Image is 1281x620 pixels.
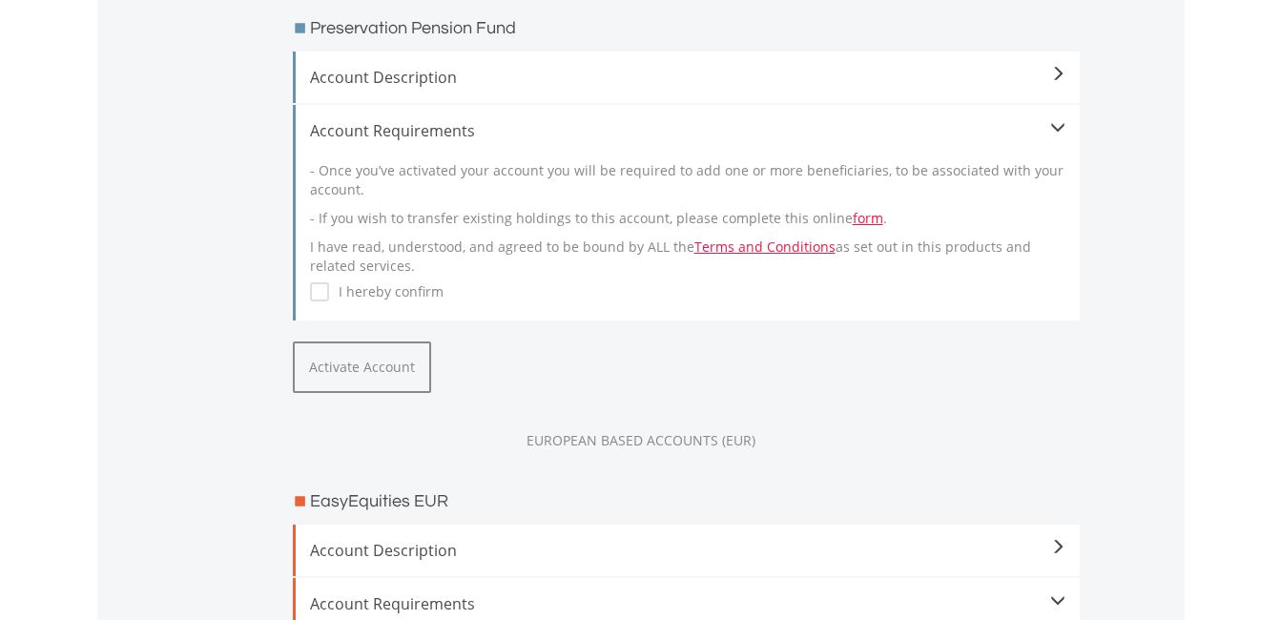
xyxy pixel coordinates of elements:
[329,282,444,301] label: I hereby confirm
[310,66,1065,89] span: Account Description
[310,592,1065,615] div: Account Requirements
[310,15,516,42] h3: Preservation Pension Fund
[310,488,448,515] h3: EasyEquities EUR
[97,431,1185,450] div: EUROPEAN BASED ACCOUNTS (EUR)
[853,209,883,227] a: form
[310,161,1065,199] p: - Once you’ve activated your account you will be required to add one or more beneficiaries, to be...
[694,238,836,256] a: Terms and Conditions
[310,209,1065,228] p: - If you wish to transfer existing holdings to this account, please complete this online .
[310,119,1065,142] div: Account Requirements
[293,341,431,393] button: Activate Account
[310,539,1065,562] span: Account Description
[310,142,1065,305] div: I have read, understood, and agreed to be bound by ALL the as set out in this products and relate...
